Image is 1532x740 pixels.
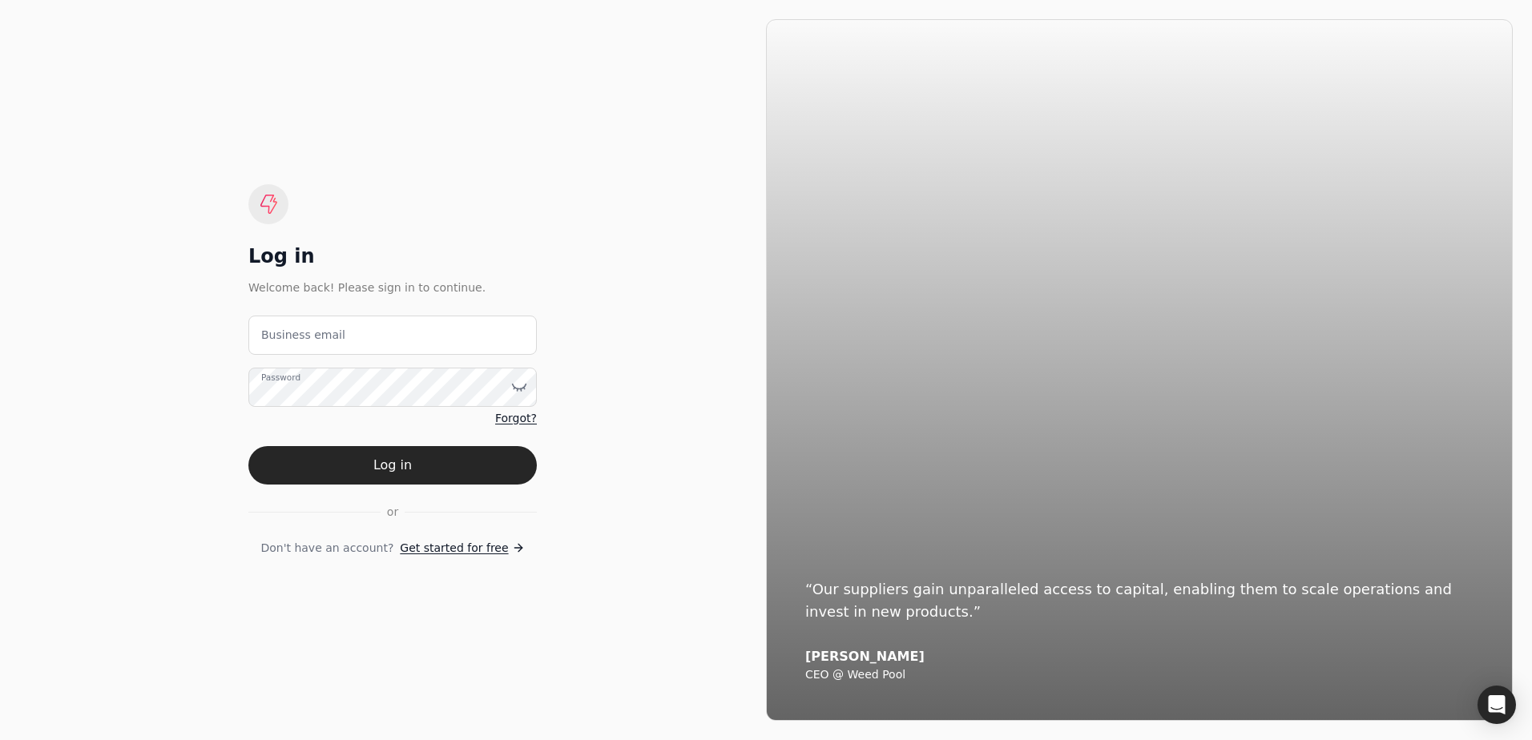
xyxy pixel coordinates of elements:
[495,410,537,427] a: Forgot?
[805,649,1474,665] div: [PERSON_NAME]
[261,327,345,344] label: Business email
[248,279,537,296] div: Welcome back! Please sign in to continue.
[248,243,537,269] div: Log in
[805,578,1474,623] div: “Our suppliers gain unparalleled access to capital, enabling them to scale operations and invest ...
[387,504,398,521] span: or
[805,668,1474,682] div: CEO @ Weed Pool
[400,540,524,557] a: Get started for free
[261,371,300,384] label: Password
[1478,686,1516,724] div: Open Intercom Messenger
[248,446,537,485] button: Log in
[260,540,393,557] span: Don't have an account?
[400,540,508,557] span: Get started for free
